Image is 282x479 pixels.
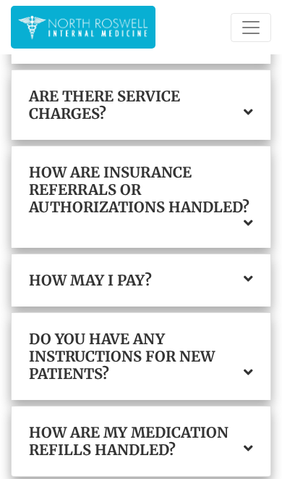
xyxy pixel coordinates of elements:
button: Toggle navigation [231,13,271,42]
a: How may I pay? [29,272,253,289]
a: How are insurance referrals or authorizations handled? [29,164,253,216]
a: Are there service charges? [29,88,253,122]
img: North Roswell Internal Medicine [18,13,148,41]
a: How are my medication refills handled? [29,424,253,459]
a: Do you have any instructions for new patients? [29,330,253,383]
